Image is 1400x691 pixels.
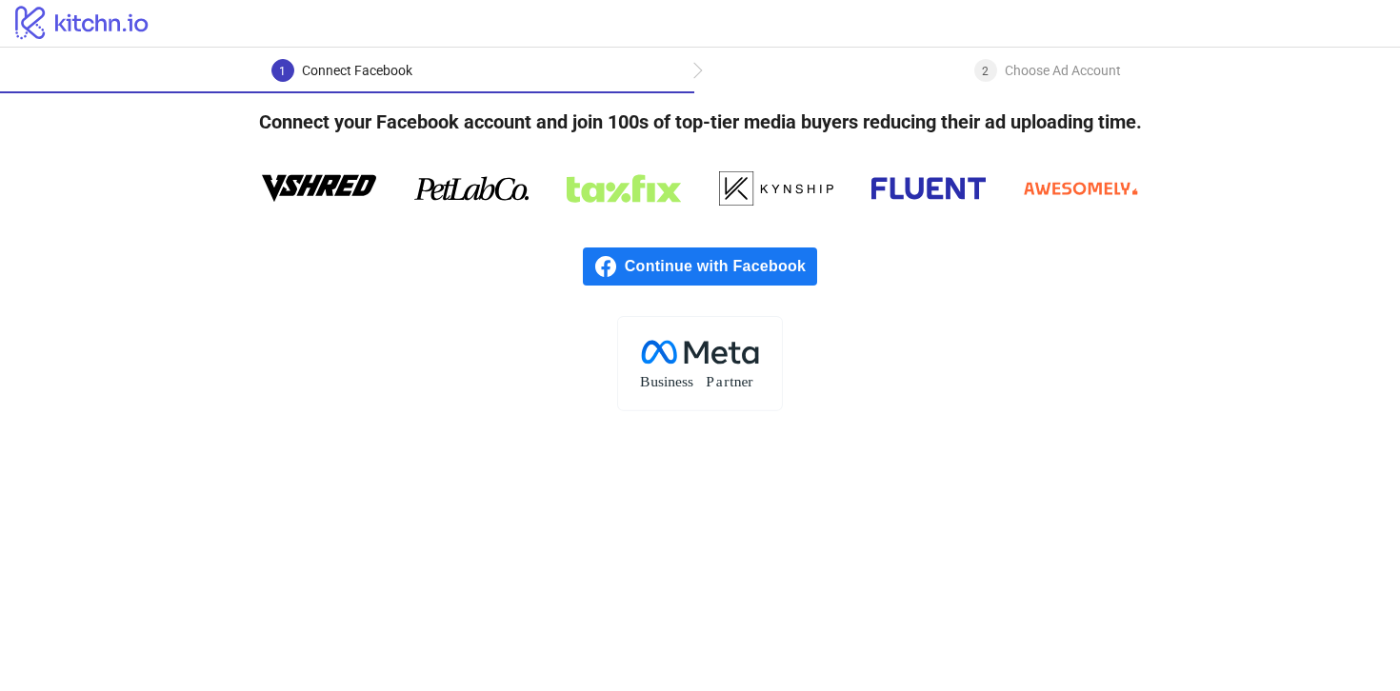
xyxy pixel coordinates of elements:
[706,373,714,389] tspan: P
[229,93,1172,150] h4: Connect your Facebook account and join 100s of top-tier media buyers reducing their ad uploading ...
[724,373,730,389] tspan: r
[583,247,817,286] a: Continue with Facebook
[279,65,286,78] span: 1
[982,65,989,78] span: 2
[716,373,723,389] tspan: a
[302,59,412,82] div: Connect Facebook
[640,373,650,389] tspan: B
[730,373,753,389] tspan: tner
[1005,59,1121,82] div: Choose Ad Account
[625,247,817,286] span: Continue with Facebook
[650,373,693,389] tspan: usiness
